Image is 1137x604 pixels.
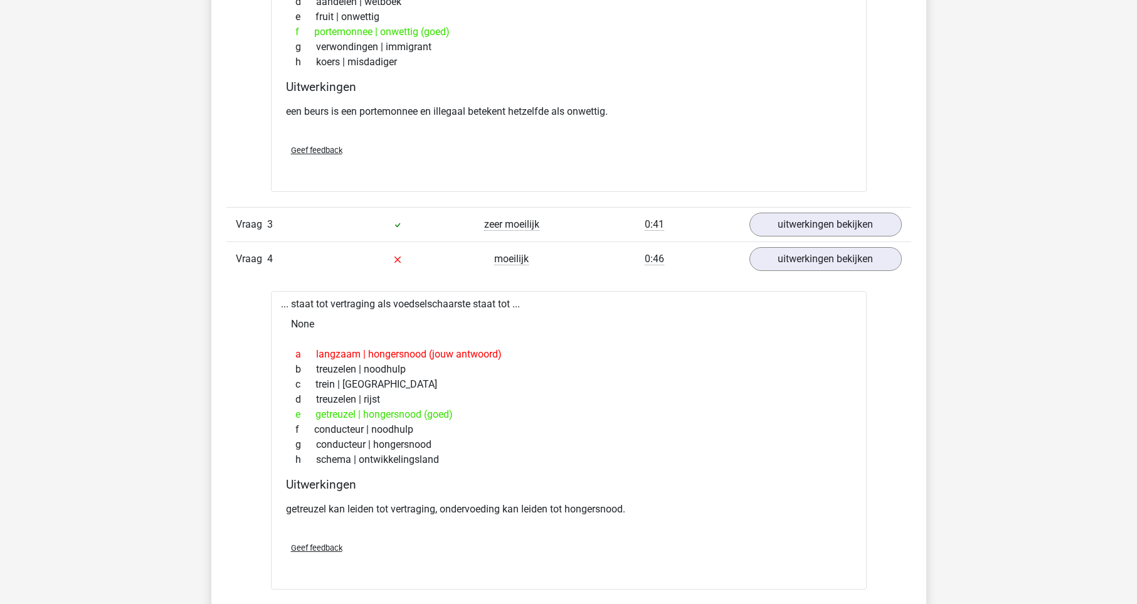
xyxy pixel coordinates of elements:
[295,392,316,407] span: d
[295,55,316,70] span: h
[236,252,267,267] span: Vraag
[286,477,852,492] h4: Uitwerkingen
[281,312,857,337] div: None
[749,213,902,236] a: uitwerkingen bekijken
[291,543,342,553] span: Geef feedback
[295,407,315,422] span: e
[295,437,316,452] span: g
[286,347,852,362] div: langzaam | hongersnood (jouw antwoord)
[484,218,539,231] span: zeer moeilijk
[271,291,867,590] div: ... staat tot vertraging als voedselschaarste staat tot ...
[286,422,852,437] div: conducteur | noodhulp
[295,347,316,362] span: a
[286,9,852,24] div: fruit | onwettig
[286,437,852,452] div: conducteur | hongersnood
[291,146,342,155] span: Geef feedback
[286,55,852,70] div: koers | misdadiger
[286,104,852,119] p: een beurs is een portemonnee en illegaal betekent hetzelfde als onwettig.
[749,247,902,271] a: uitwerkingen bekijken
[236,217,267,232] span: Vraag
[295,40,316,55] span: g
[645,218,664,231] span: 0:41
[286,407,852,422] div: getreuzel | hongersnood (goed)
[295,377,315,392] span: c
[286,362,852,377] div: treuzelen | noodhulp
[295,24,314,40] span: f
[286,24,852,40] div: portemonnee | onwettig (goed)
[295,422,314,437] span: f
[286,392,852,407] div: treuzelen | rijst
[295,362,316,377] span: b
[267,218,273,230] span: 3
[286,40,852,55] div: verwondingen | immigrant
[295,452,316,467] span: h
[645,253,664,265] span: 0:46
[286,502,852,517] p: getreuzel kan leiden tot vertraging, ondervoeding kan leiden tot hongersnood.
[267,253,273,265] span: 4
[295,9,315,24] span: e
[286,452,852,467] div: schema | ontwikkelingsland
[494,253,529,265] span: moeilijk
[286,80,852,94] h4: Uitwerkingen
[286,377,852,392] div: trein | [GEOGRAPHIC_DATA]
